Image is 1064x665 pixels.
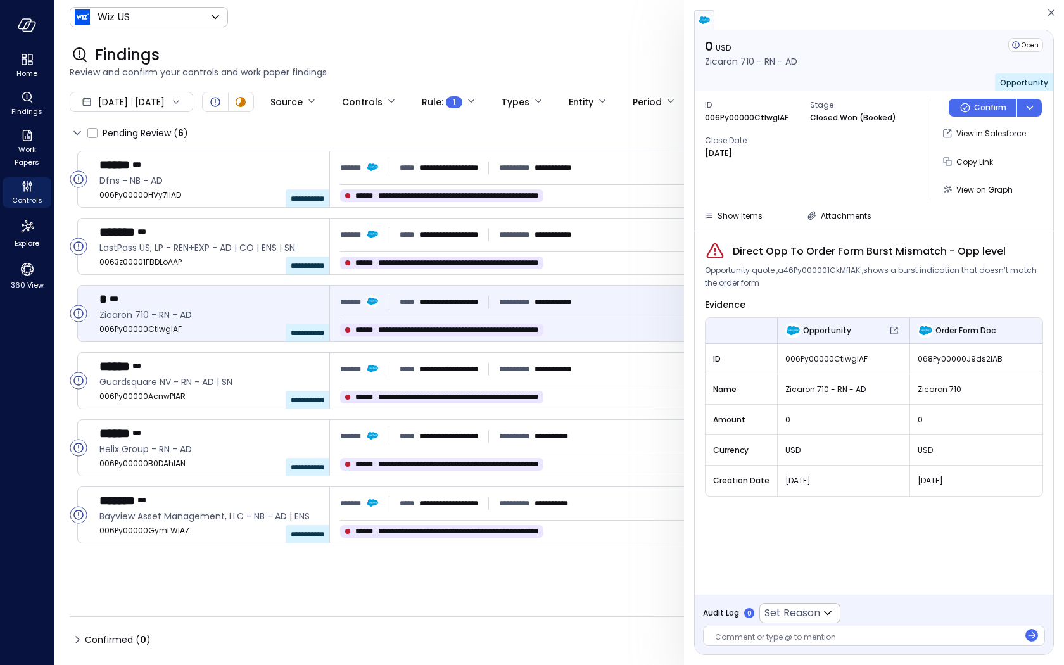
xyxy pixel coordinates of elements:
span: Guardsquare NV - RN - AD | SN [99,375,319,389]
div: Work Papers [3,127,51,170]
img: Icon [75,9,90,25]
p: 006Py00000CtIwgIAF [705,111,788,124]
p: 0 [705,38,797,54]
p: Closed Won (Booked) [810,111,896,124]
span: LastPass US, LP - REN+EXP - AD | CO | ENS | SN [99,241,319,255]
span: Copy Link [956,156,993,167]
div: Open [70,439,87,457]
span: 0 [785,414,902,426]
span: Amount [713,414,769,426]
div: ( ) [174,126,188,140]
span: 360 View [11,279,44,291]
span: 068Py00000J9ds2IAB [918,353,1035,365]
span: 006Py00000GymLWIAZ [99,524,319,537]
span: [DATE] [785,474,902,487]
div: Source [270,91,303,113]
button: View on Graph [939,179,1018,200]
span: USD [918,444,1035,457]
span: 006Py00000AcnwPIAR [99,390,319,403]
span: Order Form Doc [935,324,996,337]
div: Open [70,372,87,389]
div: Open [70,237,87,255]
span: Confirmed [85,630,151,650]
span: Review and confirm your controls and work paper findings [70,65,1049,79]
img: Order Form Doc [918,323,933,338]
span: Findings [11,105,42,118]
div: Rule : [422,91,462,113]
span: 006Py00000CtIwgIAF [785,353,902,365]
div: Button group with a nested menu [949,99,1042,117]
span: 006Py00000HVy7lIAD [99,189,319,201]
span: Opportunity quote ,a46Py000001CkMfIAK ,shows a burst indication that doesn’t match the order form [705,264,1043,289]
span: 006Py00000B0DAhIAN [99,457,319,470]
div: Open [1008,38,1043,52]
button: Confirm [949,99,1016,117]
img: Opportunity [785,323,801,338]
span: Attachments [821,210,871,221]
span: Zicaron 710 - RN - AD [99,308,319,322]
button: Attachments [802,208,877,223]
div: Home [3,51,51,81]
span: Currency [713,444,769,457]
span: Findings [95,45,160,65]
div: Controls [342,91,383,113]
span: Stage [810,99,905,111]
span: Controls [12,194,42,206]
span: USD [785,444,902,457]
span: Audit Log [703,607,739,619]
div: ( ) [136,633,151,647]
span: Close Date [705,134,800,147]
button: Copy Link [939,151,998,172]
p: 0 [747,609,752,618]
span: Pending Review [103,123,188,143]
span: Explore [15,237,39,250]
span: View on Graph [956,184,1013,195]
div: Open [70,305,87,322]
div: Open [70,170,87,188]
button: Show Items [699,208,768,223]
span: Opportunity [1000,77,1048,88]
p: Zicaron 710 - RN - AD [705,54,797,68]
div: Period [633,91,662,113]
span: Opportunity [803,324,851,337]
span: 1 [453,96,456,108]
span: 006Py00000CtIwgIAF [99,323,319,336]
span: Dfns - NB - AD [99,174,319,187]
span: 6 [178,127,184,139]
span: Evidence [705,298,745,311]
span: Zicaron 710 - RN - AD [785,383,902,396]
div: Open [70,506,87,524]
span: ID [705,99,800,111]
span: Direct Opp To Order Form Burst Mismatch - Opp level [733,244,1006,259]
span: Zicaron 710 [918,383,1035,396]
span: ID [713,353,769,365]
div: Entity [569,91,593,113]
span: Bayview Asset Management, LLC - NB - AD | ENS [99,509,319,523]
span: [DATE] [98,95,128,109]
span: 0 [140,633,146,646]
div: Types [502,91,529,113]
span: Work Papers [8,143,46,168]
p: View in Salesforce [956,127,1026,140]
div: Open [208,94,223,110]
span: 0063z00001FBDLoAAP [99,256,319,269]
span: Name [713,383,769,396]
div: 360 View [3,258,51,293]
div: Explore [3,215,51,251]
div: Findings [3,89,51,119]
p: [DATE] [705,147,732,160]
div: In Progress [233,94,248,110]
p: Confirm [974,101,1006,114]
div: Controls [3,177,51,208]
img: salesforce [698,14,711,27]
button: dropdown-icon-button [1016,99,1042,117]
span: Helix Group - RN - AD [99,442,319,456]
button: View in Salesforce [939,123,1031,144]
span: 0 [918,414,1035,426]
span: Show Items [718,210,763,221]
span: [DATE] [918,474,1035,487]
p: Wiz US [98,9,130,25]
span: USD [716,42,731,53]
